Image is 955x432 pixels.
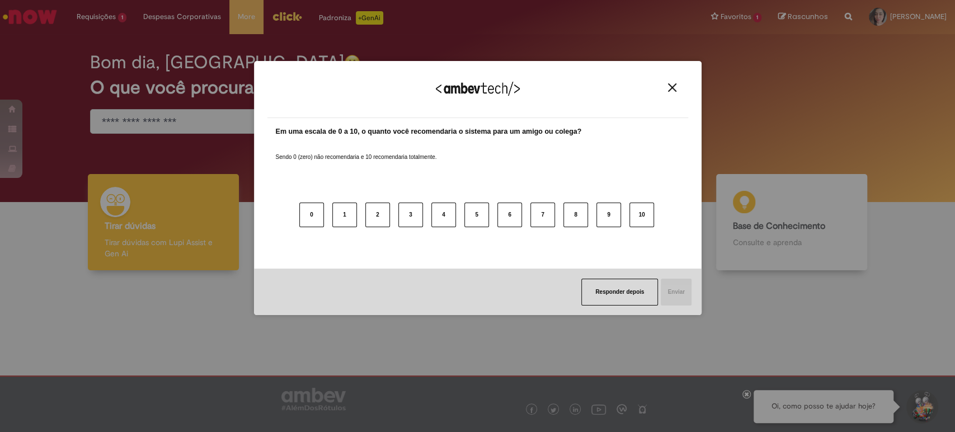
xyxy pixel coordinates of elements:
button: 7 [530,203,555,227]
button: 5 [464,203,489,227]
label: Sendo 0 (zero) não recomendaria e 10 recomendaria totalmente. [276,140,437,161]
button: 10 [629,203,654,227]
button: 3 [398,203,423,227]
button: 1 [332,203,357,227]
button: 2 [365,203,390,227]
img: Close [668,83,676,92]
img: Logo Ambevtech [436,82,520,96]
button: 8 [563,203,588,227]
button: 0 [299,203,324,227]
button: 6 [497,203,522,227]
button: 9 [596,203,621,227]
button: Responder depois [581,279,658,306]
button: 4 [431,203,456,227]
button: Close [665,83,680,92]
label: Em uma escala de 0 a 10, o quanto você recomendaria o sistema para um amigo ou colega? [276,126,582,137]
